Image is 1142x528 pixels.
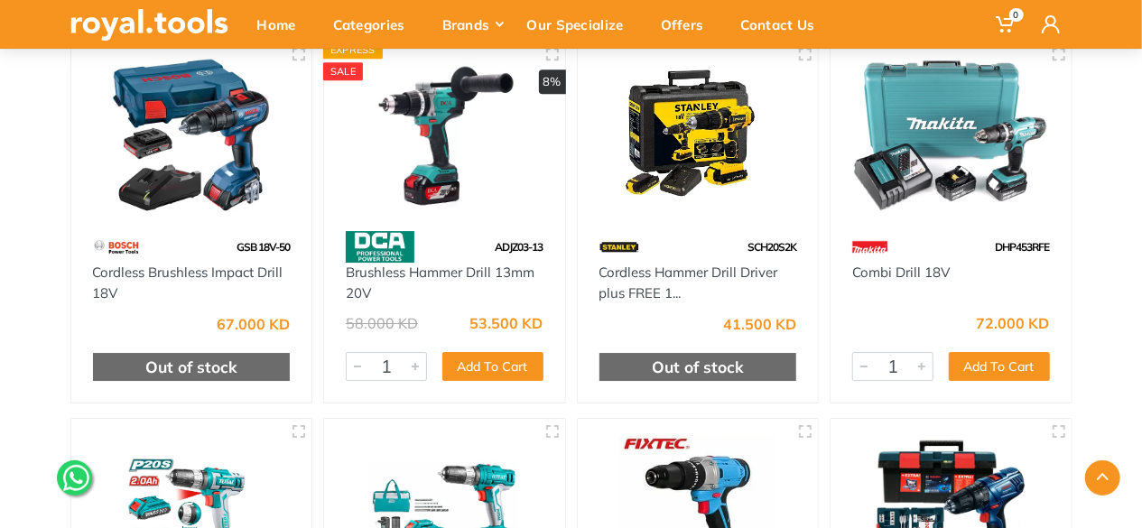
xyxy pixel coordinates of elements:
a: Cordless Hammer Drill Driver plus FREE 1... [599,264,778,301]
button: Add To Cart [949,352,1050,381]
div: Out of stock [93,353,291,382]
div: Offers [648,5,729,43]
div: 58.000 KD [346,316,418,330]
div: Home [245,5,320,43]
img: 15.webp [599,231,639,263]
div: Our Specialize [515,5,648,43]
div: Contact Us [729,5,840,43]
span: DHP453RFE [996,240,1050,254]
a: Combi Drill 18V [852,264,950,281]
span: 0 [1009,8,1024,22]
img: Royal Tools - Brushless Hammer Drill 13mm 20V [340,58,549,214]
div: 72.000 KD [977,316,1050,330]
img: Royal Tools - Cordless Hammer Drill Driver plus FREE 18V [594,58,803,214]
img: 58.webp [346,231,414,263]
img: Royal Tools - Cordless Brushless Impact Drill 18V [88,58,296,214]
div: Brands [430,5,515,43]
button: Add To Cart [442,352,543,381]
img: Royal Tools - Combi Drill 18V [847,58,1055,214]
span: GSB 18V-50 [237,240,290,254]
a: Brushless Hammer Drill 13mm 20V [346,264,534,301]
div: 67.000 KD [217,317,290,331]
a: Cordless Brushless Impact Drill 18V [93,264,283,301]
img: royal.tools Logo [70,9,228,41]
div: Out of stock [599,353,797,382]
div: 8% [539,69,566,95]
div: 53.500 KD [470,316,543,330]
div: SALE [323,62,363,80]
span: ADJZ03-13 [496,240,543,254]
div: Categories [320,5,430,43]
div: 41.500 KD [723,317,796,331]
img: 42.webp [852,231,888,263]
span: SCH20S2K [747,240,796,254]
img: 55.webp [93,231,141,263]
div: Express [323,41,383,59]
